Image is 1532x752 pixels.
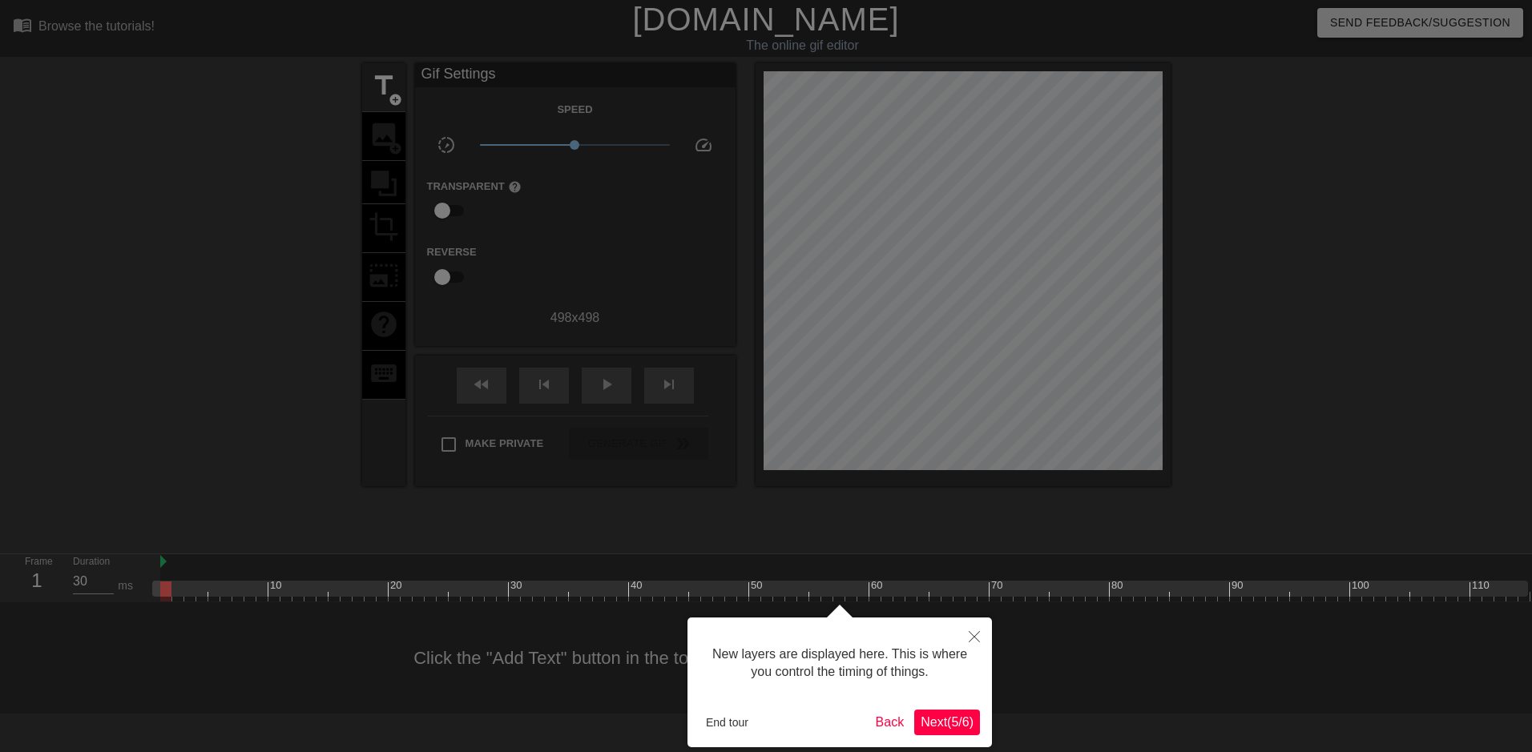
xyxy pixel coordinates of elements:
button: Back [869,710,911,735]
button: End tour [699,710,755,734]
div: New layers are displayed here. This is where you control the timing of things. [699,629,980,698]
button: Close [957,617,992,654]
span: Next ( 5 / 6 ) [921,715,974,729]
button: Next [914,710,980,735]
